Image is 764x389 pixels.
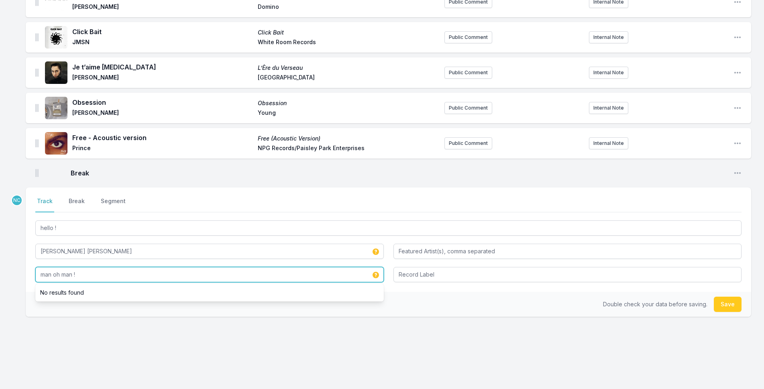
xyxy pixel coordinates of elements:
button: Internal Note [589,137,628,149]
button: Internal Note [589,102,628,114]
button: Public Comment [444,31,492,43]
li: No results found [35,285,384,300]
button: Internal Note [589,31,628,43]
span: [PERSON_NAME] [72,109,253,118]
span: Obsession [258,99,438,107]
span: Free (Acoustic Version) [258,134,438,143]
img: Drag Handle [35,139,39,147]
img: Click Bait [45,26,67,49]
span: Obsession [72,98,253,107]
input: Record Label [393,267,742,282]
span: [PERSON_NAME] [72,3,253,12]
span: Break [71,168,727,178]
button: Internal Note [589,67,628,79]
img: Drag Handle [35,33,39,41]
span: Prince [72,144,253,154]
input: Artist [35,244,384,259]
button: Open playlist item options [733,139,742,147]
button: Open playlist item options [733,104,742,112]
span: Click Bait [72,27,253,37]
input: Featured Artist(s), comma separated [393,244,742,259]
img: Drag Handle [35,69,39,77]
img: Drag Handle [35,104,39,112]
button: Open playlist item options [733,169,742,177]
span: Click Bait [258,29,438,37]
button: Open playlist item options [733,69,742,77]
span: JMSN [72,38,253,48]
button: Public Comment [444,67,492,79]
img: Obsession [45,97,67,119]
span: L’Ère du Verseau [258,64,438,72]
p: Novena Carmel [11,195,22,206]
input: Album Title [35,267,384,282]
button: Public Comment [444,102,492,114]
input: Track Title [35,220,742,236]
img: Drag Handle [35,169,39,177]
img: L’Ère du Verseau [45,61,67,84]
span: [GEOGRAPHIC_DATA] [258,73,438,83]
span: Je t’aime [MEDICAL_DATA] [72,62,253,72]
span: Domino [258,3,438,12]
img: Free (Acoustic Version) [45,132,67,155]
button: Segment [99,197,127,212]
button: Open playlist item options [733,33,742,41]
span: White Room Records [258,38,438,48]
button: Track [35,197,54,212]
button: Break [67,197,86,212]
span: [PERSON_NAME] [72,73,253,83]
span: NPG Records/Paisley Park Enterprises [258,144,438,154]
button: Save [714,297,742,312]
button: Public Comment [444,137,492,149]
span: Young [258,109,438,118]
span: Double check your data before saving. [603,301,707,308]
span: Free - Acoustic version [72,133,253,143]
